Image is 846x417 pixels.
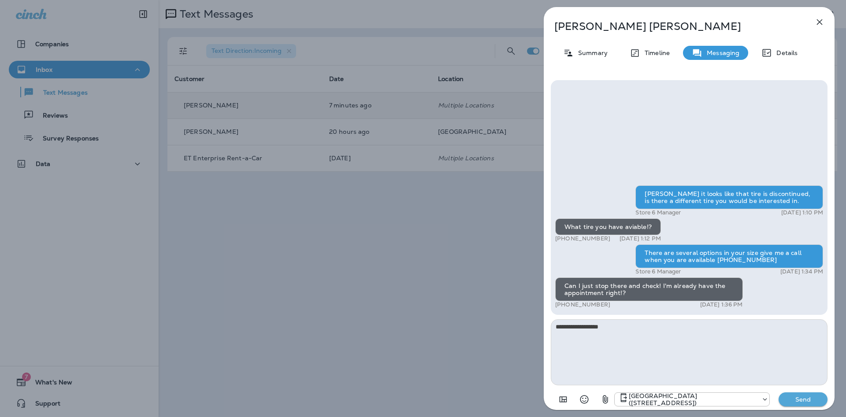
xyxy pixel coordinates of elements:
[640,49,670,56] p: Timeline
[779,392,827,406] button: Send
[785,395,822,403] p: Send
[629,392,757,406] p: [GEOGRAPHIC_DATA] ([STREET_ADDRESS])
[554,391,572,408] button: Add in a premade template
[700,301,743,308] p: [DATE] 1:36 PM
[781,209,823,216] p: [DATE] 1:10 PM
[615,392,769,406] div: +1 (402) 339-2912
[772,49,798,56] p: Details
[702,49,739,56] p: Messaging
[635,244,823,268] div: There are several options in your size give me a call when you are available [PHONE_NUMBER]
[635,209,681,216] p: Store 6 Manager
[574,49,608,56] p: Summary
[555,235,610,242] p: [PHONE_NUMBER]
[555,277,743,301] div: Can I just stop there and check! I'm already have the appointment right!?
[555,301,610,308] p: [PHONE_NUMBER]
[635,185,823,209] div: [PERSON_NAME] it looks like that tire is discontinued, is there a different tire you would be int...
[575,391,593,408] button: Select an emoji
[554,20,795,33] p: [PERSON_NAME] [PERSON_NAME]
[620,235,661,242] p: [DATE] 1:12 PM
[555,218,661,235] div: What tire you have aviable!?
[635,268,681,275] p: Store 6 Manager
[780,268,823,275] p: [DATE] 1:34 PM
